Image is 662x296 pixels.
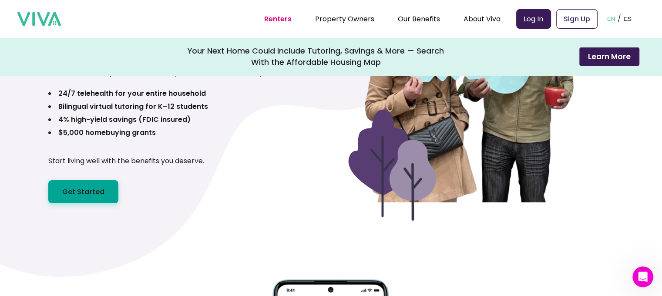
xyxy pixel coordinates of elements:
[58,114,191,124] b: 4% high-yield savings (FDIC insured)
[315,14,374,24] a: Property Owners
[618,12,621,25] p: /
[58,88,206,98] b: 24/7 telehealth for your entire household
[188,45,444,68] div: Your Next Home Could Include Tutoring, Savings & More — Search With the Affordable Housing Map
[464,8,501,30] div: About Viva
[621,5,634,32] button: ES
[605,5,618,32] button: EN
[556,9,598,29] a: Sign Up
[58,101,208,111] b: Bilingual virtual tutoring for K–12 students
[17,12,61,27] img: viva
[58,128,156,138] b: $5,000 homebuying grants
[579,47,639,66] button: Learn More
[48,155,204,167] p: Start living well with the benefits you deserve.
[632,266,653,287] iframe: Intercom live chat
[48,180,119,203] a: Get Started
[264,14,292,24] a: Renters
[516,9,551,29] a: Log In
[398,8,440,30] div: Our Benefits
